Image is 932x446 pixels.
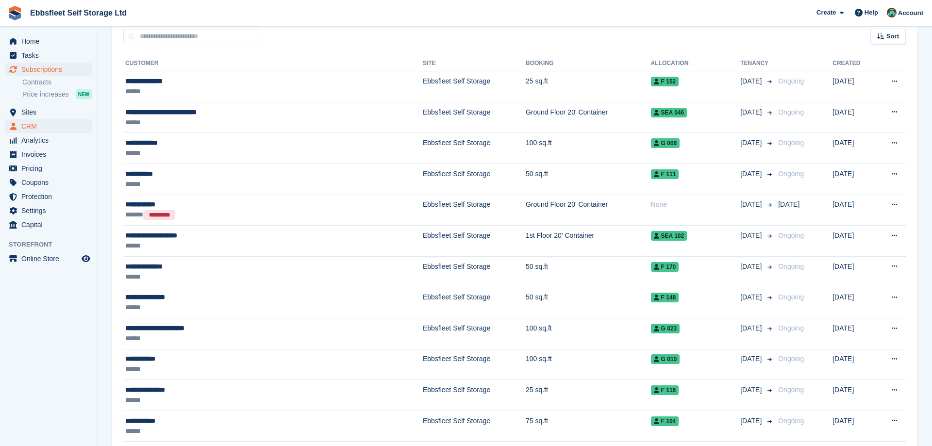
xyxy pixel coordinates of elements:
[740,56,774,71] th: Tenancy
[5,119,92,133] a: menu
[5,162,92,175] a: menu
[740,416,764,426] span: [DATE]
[526,287,651,318] td: 50 sq.ft
[778,200,799,208] span: [DATE]
[651,108,687,117] span: SEA 046
[886,32,899,41] span: Sort
[778,231,804,239] span: Ongoing
[5,49,92,62] a: menu
[651,56,741,71] th: Allocation
[21,49,80,62] span: Tasks
[778,108,804,116] span: Ongoing
[832,133,875,164] td: [DATE]
[423,349,526,380] td: Ebbsfleet Self Storage
[8,6,22,20] img: stora-icon-8386f47178a22dfd0bd8f6a31ec36ba5ce8667c1dd55bd0f319d3a0aa187defe.svg
[832,411,875,442] td: [DATE]
[423,226,526,257] td: Ebbsfleet Self Storage
[5,133,92,147] a: menu
[5,204,92,217] a: menu
[832,349,875,380] td: [DATE]
[898,8,923,18] span: Account
[526,256,651,287] td: 50 sq.ft
[651,199,741,210] div: None
[21,190,80,203] span: Protection
[5,105,92,119] a: menu
[21,148,80,161] span: Invoices
[21,252,80,265] span: Online Store
[651,385,679,395] span: F 116
[21,162,80,175] span: Pricing
[816,8,836,17] span: Create
[740,76,764,86] span: [DATE]
[423,411,526,442] td: Ebbsfleet Self Storage
[832,195,875,226] td: [DATE]
[5,176,92,189] a: menu
[5,218,92,231] a: menu
[423,380,526,411] td: Ebbsfleet Self Storage
[651,77,679,86] span: F 152
[76,89,92,99] div: NEW
[526,133,651,164] td: 100 sq.ft
[651,354,680,364] span: G 010
[651,231,687,241] span: SEA 102
[21,34,80,48] span: Home
[651,138,680,148] span: G 006
[651,169,679,179] span: F 111
[423,133,526,164] td: Ebbsfleet Self Storage
[778,170,804,178] span: Ongoing
[778,263,804,270] span: Ongoing
[832,256,875,287] td: [DATE]
[423,318,526,349] td: Ebbsfleet Self Storage
[423,287,526,318] td: Ebbsfleet Self Storage
[778,77,804,85] span: Ongoing
[832,56,875,71] th: Created
[740,262,764,272] span: [DATE]
[526,195,651,226] td: Ground Floor 20' Container
[832,226,875,257] td: [DATE]
[22,89,92,99] a: Price increases NEW
[21,63,80,76] span: Subscriptions
[832,318,875,349] td: [DATE]
[832,102,875,133] td: [DATE]
[21,119,80,133] span: CRM
[21,133,80,147] span: Analytics
[740,385,764,395] span: [DATE]
[740,292,764,302] span: [DATE]
[123,56,423,71] th: Customer
[526,164,651,195] td: 50 sq.ft
[740,169,764,179] span: [DATE]
[526,380,651,411] td: 25 sq.ft
[423,195,526,226] td: Ebbsfleet Self Storage
[5,148,92,161] a: menu
[526,226,651,257] td: 1st Floor 20' Container
[9,240,97,249] span: Storefront
[651,293,679,302] span: F 148
[778,324,804,332] span: Ongoing
[778,293,804,301] span: Ongoing
[5,63,92,76] a: menu
[740,107,764,117] span: [DATE]
[5,190,92,203] a: menu
[778,139,804,147] span: Ongoing
[887,8,897,17] img: George Spring
[865,8,878,17] span: Help
[21,105,80,119] span: Sites
[21,176,80,189] span: Coupons
[526,349,651,380] td: 100 sq.ft
[5,252,92,265] a: menu
[5,34,92,48] a: menu
[423,164,526,195] td: Ebbsfleet Self Storage
[21,218,80,231] span: Capital
[740,199,764,210] span: [DATE]
[740,354,764,364] span: [DATE]
[22,78,92,87] a: Contracts
[526,56,651,71] th: Booking
[832,71,875,102] td: [DATE]
[832,287,875,318] td: [DATE]
[26,5,131,21] a: Ebbsfleet Self Storage Ltd
[740,231,764,241] span: [DATE]
[526,71,651,102] td: 25 sq.ft
[526,318,651,349] td: 100 sq.ft
[832,164,875,195] td: [DATE]
[778,386,804,394] span: Ongoing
